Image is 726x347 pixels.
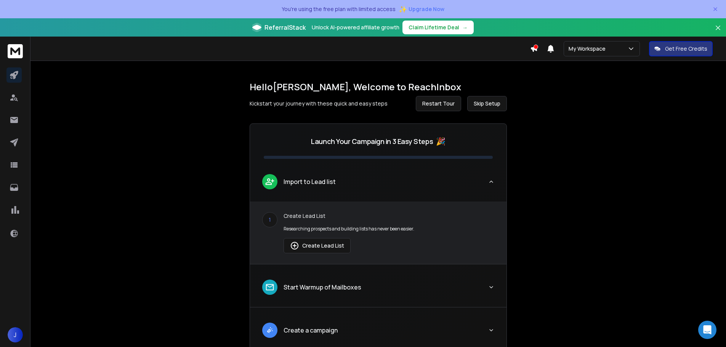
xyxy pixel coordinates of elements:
img: lead [290,241,299,250]
button: ✨Upgrade Now [399,2,444,17]
div: leadImport to Lead list [250,201,506,264]
p: Import to Lead list [284,177,336,186]
div: Open Intercom Messenger [698,321,716,339]
h1: Hello [PERSON_NAME] , Welcome to ReachInbox [250,81,507,93]
img: lead [265,177,275,186]
button: Create Lead List [284,238,351,253]
button: leadStart Warmup of Mailboxes [250,273,506,307]
button: Close banner [713,23,723,41]
p: Launch Your Campaign in 3 Easy Steps [311,136,433,147]
img: lead [265,282,275,292]
span: ✨ [399,4,407,14]
button: leadImport to Lead list [250,168,506,201]
p: You're using the free plan with limited access [282,5,396,13]
p: My Workspace [569,45,609,53]
p: Get Free Credits [665,45,707,53]
button: Get Free Credits [649,41,713,56]
button: J [8,327,23,342]
span: 🎉 [436,136,446,147]
p: Create a campaign [284,326,338,335]
p: Create Lead List [284,212,494,220]
span: Upgrade Now [409,5,444,13]
button: Claim Lifetime Deal→ [402,21,474,34]
p: Kickstart your journey with these quick and easy steps [250,100,388,107]
button: Skip Setup [467,96,507,111]
span: → [462,24,468,31]
div: 1 [262,212,277,227]
span: ReferralStack [264,23,306,32]
p: Start Warmup of Mailboxes [284,283,361,292]
span: Skip Setup [474,100,500,107]
p: Unlock AI-powered affiliate growth [312,24,399,31]
img: lead [265,325,275,335]
p: Researching prospects and building lists has never been easier. [284,226,494,232]
button: Restart Tour [416,96,461,111]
